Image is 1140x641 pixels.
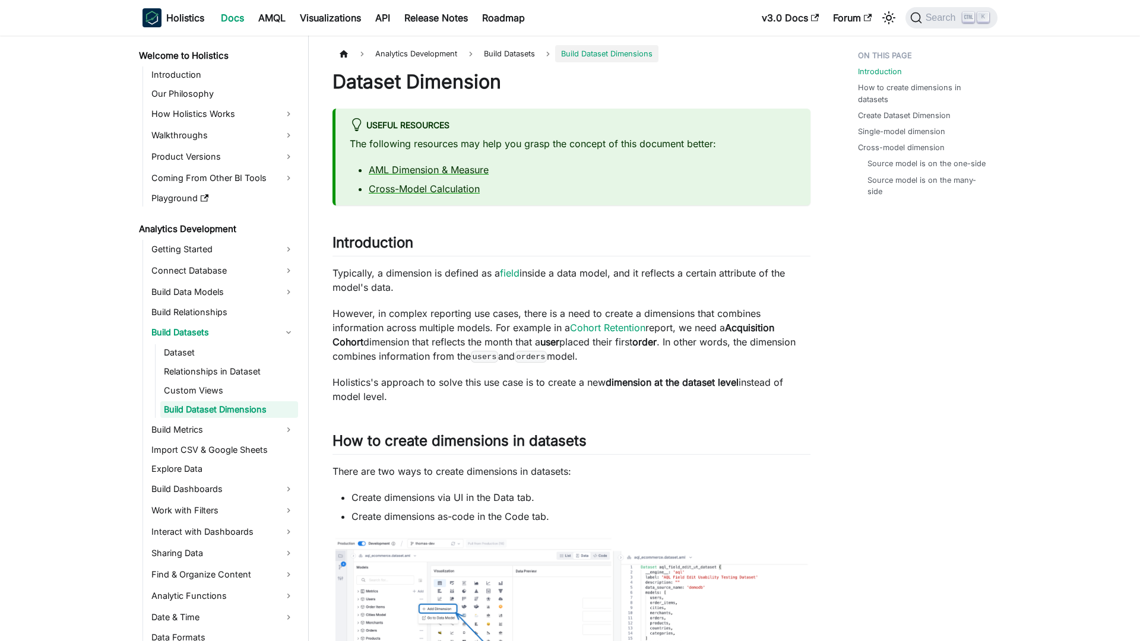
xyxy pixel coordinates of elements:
[160,401,298,418] a: Build Dataset Dimensions
[332,45,810,62] nav: Breadcrumbs
[142,8,161,27] img: Holistics
[606,376,739,388] strong: dimension at the dataset level
[148,501,298,520] a: Work with Filters
[148,442,298,458] a: Import CSV & Google Sheets
[148,85,298,102] a: Our Philosophy
[251,8,293,27] a: AMQL
[148,420,298,439] a: Build Metrics
[332,432,810,455] h2: How to create dimensions in datasets
[148,240,298,259] a: Getting Started
[332,375,810,404] p: Holistics's approach to solve this use case is to create a new instead of model level.
[148,544,298,563] a: Sharing Data
[350,137,796,151] p: The following resources may help you grasp the concept of this document better:
[632,336,657,348] strong: order
[148,147,298,166] a: Product Versions
[369,183,480,195] a: Cross-Model Calculation
[148,480,298,499] a: Build Dashboards
[858,110,951,121] a: Create Dataset Dimension
[478,45,541,62] span: Build Datasets
[471,351,498,363] code: users
[977,12,989,23] kbd: K
[214,8,251,27] a: Docs
[148,304,298,320] a: Build Relationships
[922,12,963,23] span: Search
[148,586,298,605] a: Analytic Functions
[369,164,489,176] a: AML Dimension & Measure
[515,351,547,363] code: orders
[332,70,810,94] h1: Dataset Dimension
[500,267,520,279] a: field
[826,8,879,27] a: Forum
[166,11,204,25] b: Holistics
[879,8,898,27] button: Switch between dark and light mode (currently light mode)
[148,323,298,342] a: Build Datasets
[475,8,532,27] a: Roadmap
[160,344,298,361] a: Dataset
[867,158,986,169] a: Source model is on the one-side
[369,45,463,62] span: Analytics Development
[755,8,826,27] a: v3.0 Docs
[148,66,298,83] a: Introduction
[148,565,298,584] a: Find & Organize Content
[142,8,204,27] a: HolisticsHolistics
[858,142,945,153] a: Cross-model dimension
[858,66,902,77] a: Introduction
[867,174,986,197] a: Source model is on the many-side
[332,234,810,256] h2: Introduction
[858,126,945,137] a: Single-model dimension
[160,382,298,399] a: Custom Views
[160,363,298,380] a: Relationships in Dataset
[148,461,298,477] a: Explore Data
[131,36,309,641] nav: Docs sidebar
[540,336,559,348] strong: user
[332,464,810,478] p: There are two ways to create dimensions in datasets:
[148,608,298,627] a: Date & Time
[351,490,810,504] li: Create dimensions via UI in the Data tab.
[570,322,645,334] a: Cohort Retention
[350,118,796,134] div: Useful resources
[148,169,298,188] a: Coming From Other BI Tools
[293,8,368,27] a: Visualizations
[905,7,997,28] button: Search (Ctrl+K)
[148,190,298,207] a: Playground
[148,104,298,123] a: How Holistics Works
[858,82,990,104] a: How to create dimensions in datasets
[332,306,810,363] p: However, in complex reporting use cases, there is a need to create a dimensions that combines inf...
[397,8,475,27] a: Release Notes
[555,45,658,62] span: Build Dataset Dimensions
[135,47,298,64] a: Welcome to Holistics
[368,8,397,27] a: API
[148,261,298,280] a: Connect Database
[148,522,298,541] a: Interact with Dashboards
[135,221,298,237] a: Analytics Development
[351,509,810,523] li: Create dimensions as-code in the Code tab.
[148,283,298,302] a: Build Data Models
[148,126,298,145] a: Walkthroughs
[332,266,810,294] p: Typically, a dimension is defined as a inside a data model, and it reflects a certain attribute o...
[332,45,355,62] a: Home page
